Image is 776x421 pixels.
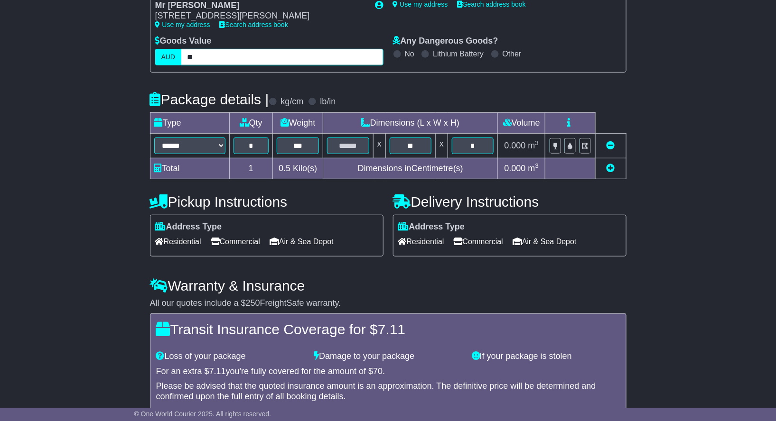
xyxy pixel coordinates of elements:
[454,234,503,249] span: Commercial
[246,298,260,308] span: 250
[436,133,448,158] td: x
[280,97,303,107] label: kg/cm
[467,351,625,362] div: If your package is stolen
[155,11,366,21] div: [STREET_ADDRESS][PERSON_NAME]
[505,164,526,173] span: 0.000
[505,141,526,150] span: 0.000
[398,234,444,249] span: Residential
[156,366,620,377] div: For an extra $ you're fully covered for the amount of $ .
[150,158,229,179] td: Total
[156,321,620,337] h4: Transit Insurance Coverage for $
[323,158,498,179] td: Dimensions in Centimetre(s)
[373,133,385,158] td: x
[209,366,226,376] span: 7.11
[607,164,615,173] a: Add new item
[155,0,366,11] div: Mr [PERSON_NAME]
[607,141,615,150] a: Remove this item
[320,97,336,107] label: lb/in
[528,164,539,173] span: m
[155,21,210,28] a: Use my address
[155,222,222,232] label: Address Type
[273,158,323,179] td: Kilo(s)
[150,298,626,309] div: All our quotes include a $ FreightSafe warranty.
[273,112,323,133] td: Weight
[458,0,526,8] a: Search address book
[211,234,260,249] span: Commercial
[528,141,539,150] span: m
[151,351,309,362] div: Loss of your package
[378,321,405,337] span: 7.11
[393,194,626,210] h4: Delivery Instructions
[220,21,288,28] a: Search address book
[309,351,467,362] div: Damage to your package
[155,49,182,65] label: AUD
[323,112,498,133] td: Dimensions (L x W x H)
[498,112,545,133] td: Volume
[398,222,465,232] label: Address Type
[373,366,383,376] span: 70
[535,139,539,146] sup: 3
[155,234,201,249] span: Residential
[279,164,290,173] span: 0.5
[229,112,273,133] td: Qty
[229,158,273,179] td: 1
[150,278,626,293] h4: Warranty & Insurance
[150,194,383,210] h4: Pickup Instructions
[270,234,334,249] span: Air & Sea Depot
[150,112,229,133] td: Type
[433,49,484,58] label: Lithium Battery
[156,381,620,402] div: Please be advised that the quoted insurance amount is an approximation. The definitive price will...
[503,49,522,58] label: Other
[134,410,271,418] span: © One World Courier 2025. All rights reserved.
[150,92,269,107] h4: Package details |
[156,407,620,417] div: Dangerous Goods will lead to an additional loading on top of this.
[393,0,448,8] a: Use my address
[155,36,212,46] label: Goods Value
[535,162,539,169] sup: 3
[513,234,577,249] span: Air & Sea Depot
[393,36,498,46] label: Any Dangerous Goods?
[405,49,414,58] label: No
